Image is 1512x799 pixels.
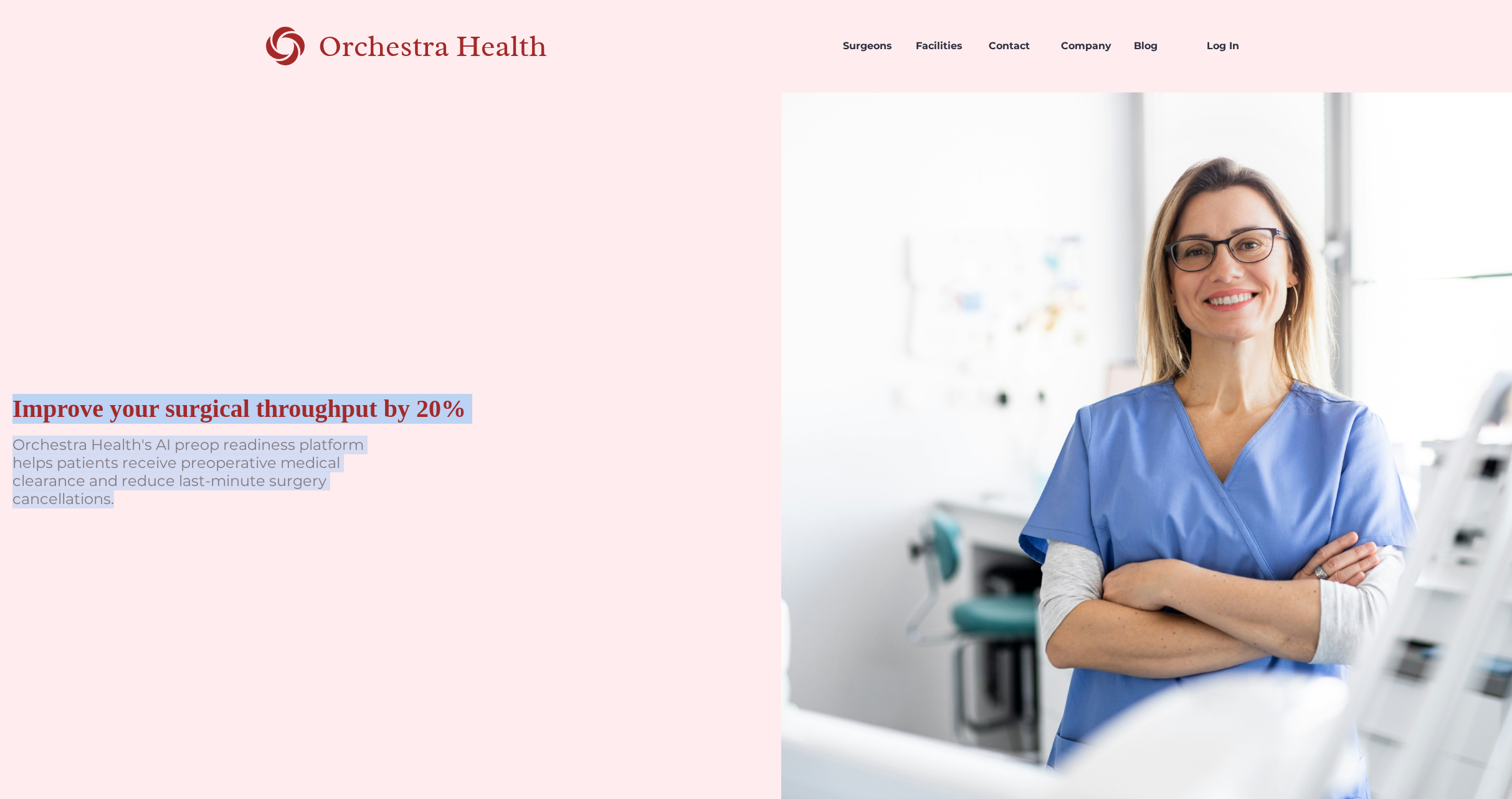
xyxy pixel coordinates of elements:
[243,25,591,67] a: home
[979,25,1052,67] a: Contact
[1124,25,1197,67] a: Blog
[12,394,466,424] div: Improve your surgical throughput by 20%
[318,34,591,59] div: Orchestra Health
[1197,25,1270,67] a: Log In
[12,436,386,508] p: Orchestra Health's AI preop readiness platform helps patients receive preoperative medical cleara...
[1051,25,1124,67] a: Company
[906,25,979,67] a: Facilities
[833,25,906,67] a: Surgeons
